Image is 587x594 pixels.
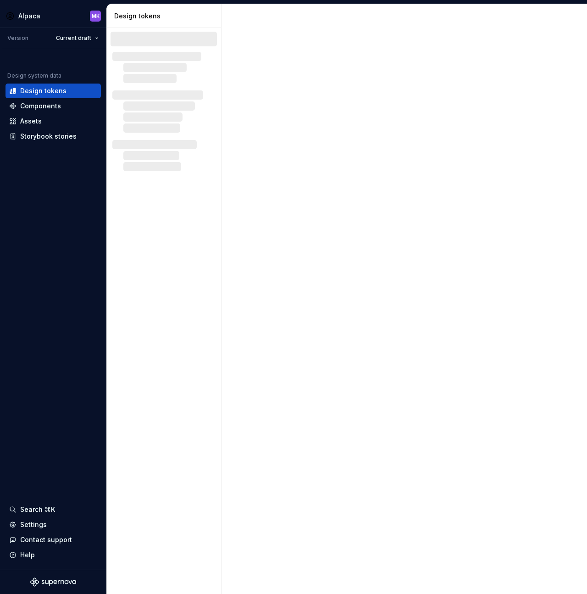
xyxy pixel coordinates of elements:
a: Settings [6,517,101,532]
button: Current draft [52,32,103,45]
button: Search ⌘K [6,502,101,517]
div: Design system data [7,72,61,79]
div: Design tokens [20,86,66,95]
div: Alpaca [18,11,40,21]
button: Help [6,548,101,562]
div: Contact support [20,535,72,544]
div: Search ⌘K [20,505,55,514]
div: Design tokens [114,11,217,21]
button: AlpacaMK [2,6,105,26]
div: Settings [20,520,47,529]
a: Components [6,99,101,113]
div: Version [7,34,28,42]
button: Contact support [6,532,101,547]
a: Storybook stories [6,129,101,144]
div: Assets [20,117,42,126]
a: Design tokens [6,84,101,98]
span: Current draft [56,34,91,42]
div: MK [92,12,100,20]
svg: Supernova Logo [30,577,76,587]
div: Help [20,550,35,560]
div: Storybook stories [20,132,77,141]
a: Assets [6,114,101,129]
div: Components [20,101,61,111]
